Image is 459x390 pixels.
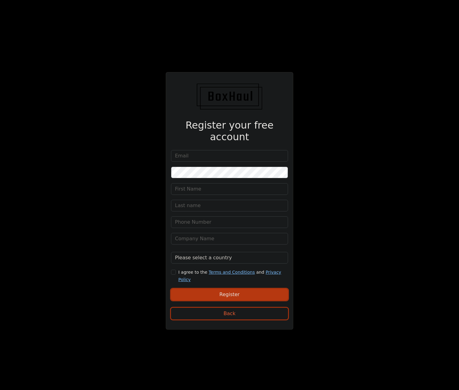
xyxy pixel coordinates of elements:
[197,83,262,110] img: BoxHaul
[171,233,288,245] input: Company Name
[171,183,288,195] input: First Name
[171,312,288,318] a: Back
[209,270,255,275] a: Terms and Conditions
[171,216,288,228] input: Phone Number
[171,150,288,162] input: Email
[171,289,288,300] button: Register
[171,308,288,319] button: Back
[171,200,288,211] input: Last name
[171,252,288,264] select: Select a country
[178,270,281,282] small: I agree to the and
[171,119,288,143] h2: Register your free account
